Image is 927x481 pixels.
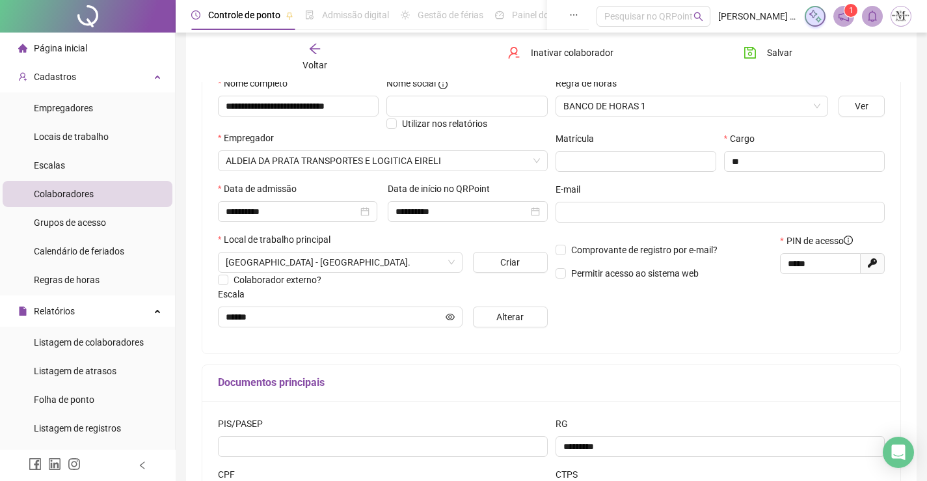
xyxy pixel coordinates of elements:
[322,10,389,20] span: Admissão digital
[808,9,822,23] img: sparkle-icon.fc2bf0ac1784a2077858766a79e2daf3.svg
[839,96,885,117] button: Ver
[388,182,498,196] label: Data de início no QRPoint
[226,151,540,171] span: ALDEIA DA PRATA - TRANSMARTINS
[855,99,868,113] span: Ver
[34,275,100,285] span: Regras de horas
[34,337,144,348] span: Listagem de colaboradores
[744,46,757,59] span: save
[500,255,520,269] span: Criar
[34,72,76,82] span: Cadastros
[512,10,563,20] span: Painel do DP
[571,268,699,279] span: Permitir acesso ao sistema web
[563,96,820,116] span: BANCO DE HORAS 1
[34,160,65,171] span: Escalas
[767,46,792,60] span: Salvar
[473,252,548,273] button: Criar
[218,375,885,391] h5: Documentos principais
[34,246,124,256] span: Calendário de feriados
[718,9,797,23] span: [PERSON_NAME] - TRANSMARTINS
[34,103,93,113] span: Empregadores
[844,4,857,17] sup: 1
[883,437,914,468] div: Open Intercom Messenger
[208,10,280,20] span: Controle de ponto
[48,458,61,471] span: linkedin
[218,76,296,90] label: Nome completo
[18,44,27,53] span: home
[844,236,853,245] span: info-circle
[18,307,27,316] span: file
[531,46,613,60] span: Inativar colaborador
[401,10,410,20] span: sun
[556,131,602,146] label: Matrícula
[305,10,314,20] span: file-done
[34,366,116,376] span: Listagem de atrasos
[496,310,524,324] span: Alterar
[302,60,327,70] span: Voltar
[34,423,121,433] span: Listagem de registros
[308,42,321,55] span: arrow-left
[191,10,200,20] span: clock-circle
[507,46,520,59] span: user-delete
[556,76,625,90] label: Regra de horas
[18,72,27,81] span: user-add
[867,10,878,22] span: bell
[438,80,448,89] span: info-circle
[891,7,911,26] img: 67331
[556,417,576,431] label: RG
[386,76,436,90] span: Nome social
[473,307,548,327] button: Alterar
[218,417,271,431] label: PIS/PASEP
[218,287,253,301] label: Escala
[838,10,850,22] span: notification
[418,10,483,20] span: Gestão de férias
[34,217,106,228] span: Grupos de acesso
[446,312,455,322] span: eye
[218,131,282,145] label: Empregador
[34,394,94,405] span: Folha de ponto
[724,131,763,146] label: Cargo
[68,458,81,471] span: instagram
[569,10,578,20] span: ellipsis
[138,461,147,470] span: left
[34,306,75,316] span: Relatórios
[218,182,305,196] label: Data de admissão
[402,118,487,129] span: Utilizar nos relatórios
[556,182,589,197] label: E-mail
[234,275,321,285] span: Colaborador externo?
[734,42,802,63] button: Salvar
[218,232,339,247] label: Local de trabalho principal
[571,245,718,255] span: Comprovante de registro por e-mail?
[34,131,109,142] span: Locais de trabalho
[495,10,504,20] span: dashboard
[226,253,455,272] span: RUA ENNES LOPES GARCIA
[786,234,853,248] span: PIN de acesso
[693,12,703,21] span: search
[286,12,293,20] span: pushpin
[29,458,42,471] span: facebook
[849,6,853,15] span: 1
[34,189,94,199] span: Colaboradores
[498,42,623,63] button: Inativar colaborador
[34,43,87,53] span: Página inicial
